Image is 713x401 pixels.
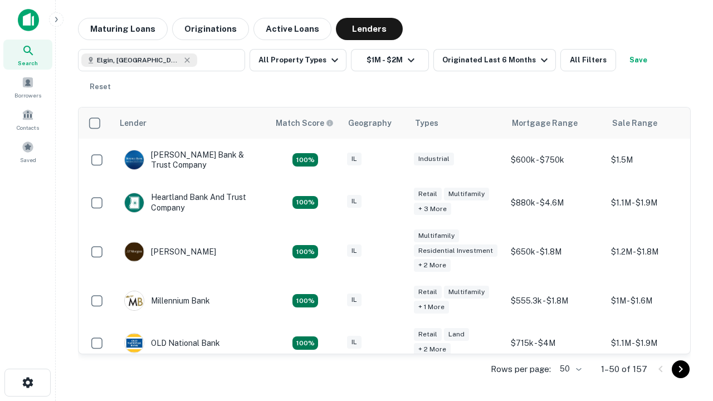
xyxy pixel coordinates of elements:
h6: Match Score [276,117,331,129]
div: Mortgage Range [512,116,578,130]
th: Lender [113,107,269,139]
button: Lenders [336,18,403,40]
div: Residential Investment [414,244,497,257]
td: $650k - $1.8M [505,224,605,280]
td: $1.1M - $1.9M [605,322,706,364]
img: picture [125,334,144,353]
div: Millennium Bank [124,291,210,311]
td: $715k - $4M [505,322,605,364]
div: Land [444,328,469,341]
th: Mortgage Range [505,107,605,139]
button: Originated Last 6 Months [433,49,556,71]
div: Retail [414,286,442,299]
span: Search [18,58,38,67]
div: + 2 more [414,343,451,356]
button: Save your search to get updates of matches that match your search criteria. [621,49,656,71]
td: $600k - $750k [505,139,605,181]
div: Matching Properties: 23, hasApolloMatch: undefined [292,245,318,258]
div: Capitalize uses an advanced AI algorithm to match your search with the best lender. The match sco... [276,117,334,129]
button: Go to next page [672,360,690,378]
td: $1M - $1.6M [605,280,706,322]
a: Borrowers [3,72,52,102]
div: Retail [414,188,442,200]
div: Lender [120,116,146,130]
span: Elgin, [GEOGRAPHIC_DATA], [GEOGRAPHIC_DATA] [97,55,180,65]
div: Types [415,116,438,130]
td: $1.5M [605,139,706,181]
div: Multifamily [444,286,489,299]
div: Matching Properties: 20, hasApolloMatch: undefined [292,196,318,209]
div: + 1 more [414,301,449,314]
div: + 3 more [414,203,451,216]
div: Geography [348,116,392,130]
div: + 2 more [414,259,451,272]
span: Contacts [17,123,39,132]
td: $555.3k - $1.8M [505,280,605,322]
div: Matching Properties: 22, hasApolloMatch: undefined [292,336,318,350]
span: Borrowers [14,91,41,100]
div: IL [347,244,362,257]
div: Matching Properties: 28, hasApolloMatch: undefined [292,153,318,167]
div: Multifamily [414,229,459,242]
a: Saved [3,136,52,167]
div: [PERSON_NAME] [124,242,216,262]
div: IL [347,294,362,306]
div: IL [347,336,362,349]
img: picture [125,242,144,261]
button: All Property Types [250,49,346,71]
div: Multifamily [444,188,489,200]
div: OLD National Bank [124,333,220,353]
button: Maturing Loans [78,18,168,40]
div: Heartland Bank And Trust Company [124,192,258,212]
img: picture [125,291,144,310]
div: [PERSON_NAME] Bank & Trust Company [124,150,258,170]
p: 1–50 of 157 [601,363,647,376]
th: Geography [341,107,408,139]
button: Active Loans [253,18,331,40]
div: Originated Last 6 Months [442,53,551,67]
div: IL [347,153,362,165]
div: Industrial [414,153,454,165]
iframe: Chat Widget [657,312,713,365]
img: picture [125,193,144,212]
a: Search [3,40,52,70]
a: Contacts [3,104,52,134]
div: Matching Properties: 16, hasApolloMatch: undefined [292,294,318,307]
button: All Filters [560,49,616,71]
td: $1.2M - $1.8M [605,224,706,280]
div: Sale Range [612,116,657,130]
th: Capitalize uses an advanced AI algorithm to match your search with the best lender. The match sco... [269,107,341,139]
div: 50 [555,361,583,377]
span: Saved [20,155,36,164]
button: Reset [82,76,118,98]
th: Types [408,107,505,139]
p: Rows per page: [491,363,551,376]
td: $880k - $4.6M [505,181,605,223]
img: picture [125,150,144,169]
td: $1.1M - $1.9M [605,181,706,223]
div: IL [347,195,362,208]
div: Retail [414,328,442,341]
img: capitalize-icon.png [18,9,39,31]
button: $1M - $2M [351,49,429,71]
th: Sale Range [605,107,706,139]
button: Originations [172,18,249,40]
